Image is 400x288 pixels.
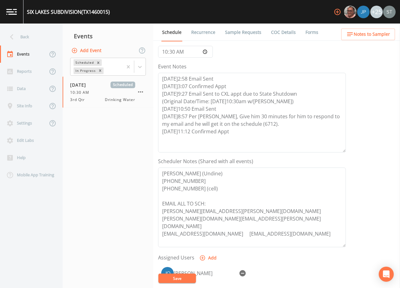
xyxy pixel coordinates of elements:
a: Sample Requests [224,24,262,41]
a: Schedule [161,24,182,41]
div: In Progress [74,67,97,74]
div: Mike Franklin [344,6,357,18]
img: logo [6,9,17,15]
a: Recurrence [190,24,216,41]
span: Notes to Sampler [354,30,390,38]
span: Drinking Water [105,97,135,103]
div: Remove In Progress [97,67,104,74]
div: Remove Scheduled [95,59,102,66]
textarea: [PERSON_NAME] (Undine) [PHONE_NUMBER] [PHONE_NUMBER] (cell) EMAIL ALL TO SCH: [PERSON_NAME][EMAIL... [158,168,346,247]
a: COC Details [270,24,297,41]
div: Scheduled [74,59,95,66]
label: Assigned Users [158,254,194,261]
span: Scheduled [110,82,135,88]
img: cb9926319991c592eb2b4c75d39c237f [383,6,396,18]
div: Events [63,28,153,44]
textarea: [DATE]2:58 Email Sent [DATE]3:07 Confirmed Appt [DATE]9:27 Email Sent to CXL appt due to State Sh... [158,73,346,152]
button: Notes to Sampler [341,29,395,40]
label: Scheduler Notes (Shared with all events) [158,157,253,165]
label: Event Notes [158,63,187,70]
button: Add [198,252,219,264]
img: e2d790fa78825a4bb76dcb6ab311d44c [344,6,356,18]
img: 41241ef155101aa6d92a04480b0d0000 [357,6,370,18]
img: 3f6d5d0d65d5b3aafc5dc704fbaeae44 [161,267,174,280]
div: Open Intercom Messenger [379,267,394,282]
div: [PERSON_NAME] [174,269,236,277]
span: [DATE] [70,82,90,88]
button: Save [158,274,196,283]
div: SIX LAKES SUBDIVISION (TX1460015) [27,8,110,16]
div: +25 [370,6,383,18]
a: [DATE]Scheduled10:30 AM3rd QtrDrinking Water [63,77,153,108]
span: 10:30 AM [70,90,93,95]
button: Add Event [70,45,104,56]
a: Forms [305,24,319,41]
div: Joshua gere Paul [357,6,370,18]
span: 3rd Qtr [70,97,89,103]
